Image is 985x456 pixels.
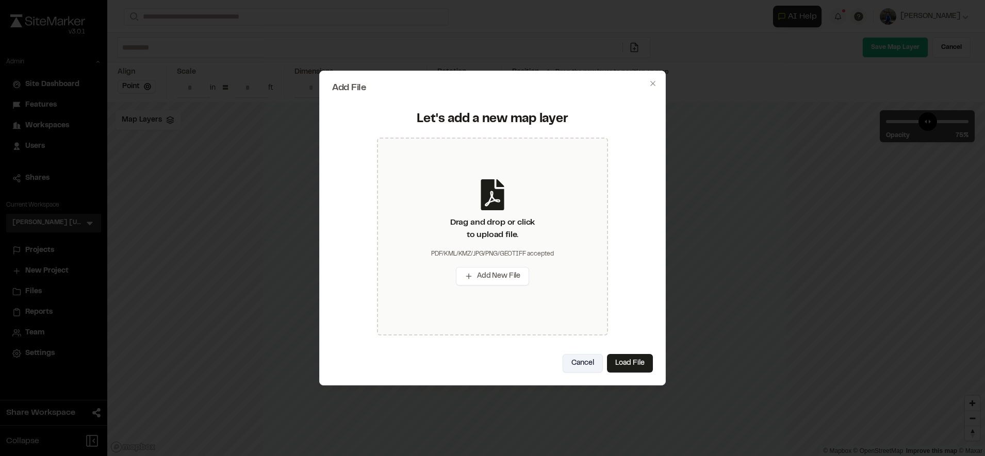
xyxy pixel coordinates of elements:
div: Drag and drop or click to upload file. [450,216,535,241]
button: Cancel [563,354,603,373]
div: PDF/KML/KMZ/JPG/PNG/GEOTIFF accepted [431,249,554,259]
div: Let's add a new map layer [338,111,647,128]
div: Drag and drop or clickto upload file.PDF/KML/KMZ/JPG/PNG/GEOTIFF acceptedAdd New File [377,138,608,335]
button: Load File [607,354,653,373]
button: Add New File [456,267,529,285]
h2: Add File [332,83,653,93]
